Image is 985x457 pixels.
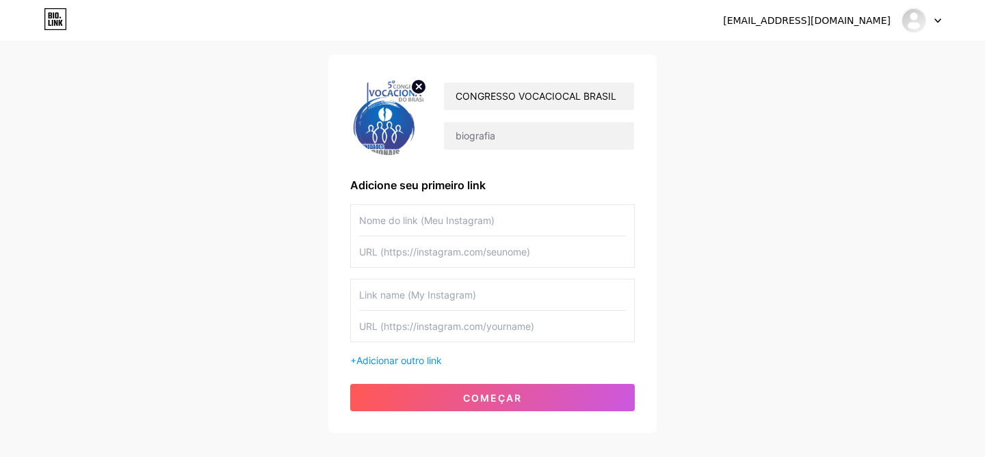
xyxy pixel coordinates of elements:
[350,384,635,411] button: começar
[350,178,486,192] font: Adicione seu primeiro link
[359,236,626,267] input: URL (https://instagram.com/seunome)
[359,279,626,310] input: Link name (My Instagram)
[444,122,634,150] input: biografia
[463,392,522,404] font: começar
[901,8,927,33] img: cmovic
[359,311,626,342] input: URL (https://instagram.com/yourname)
[350,77,427,155] img: profile pic
[444,83,634,110] input: Seu nome
[350,355,356,366] font: +
[723,15,891,26] font: [EMAIL_ADDRESS][DOMAIN_NAME]
[359,205,626,236] input: Nome do link (Meu Instagram)
[356,355,442,366] font: Adicionar outro link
